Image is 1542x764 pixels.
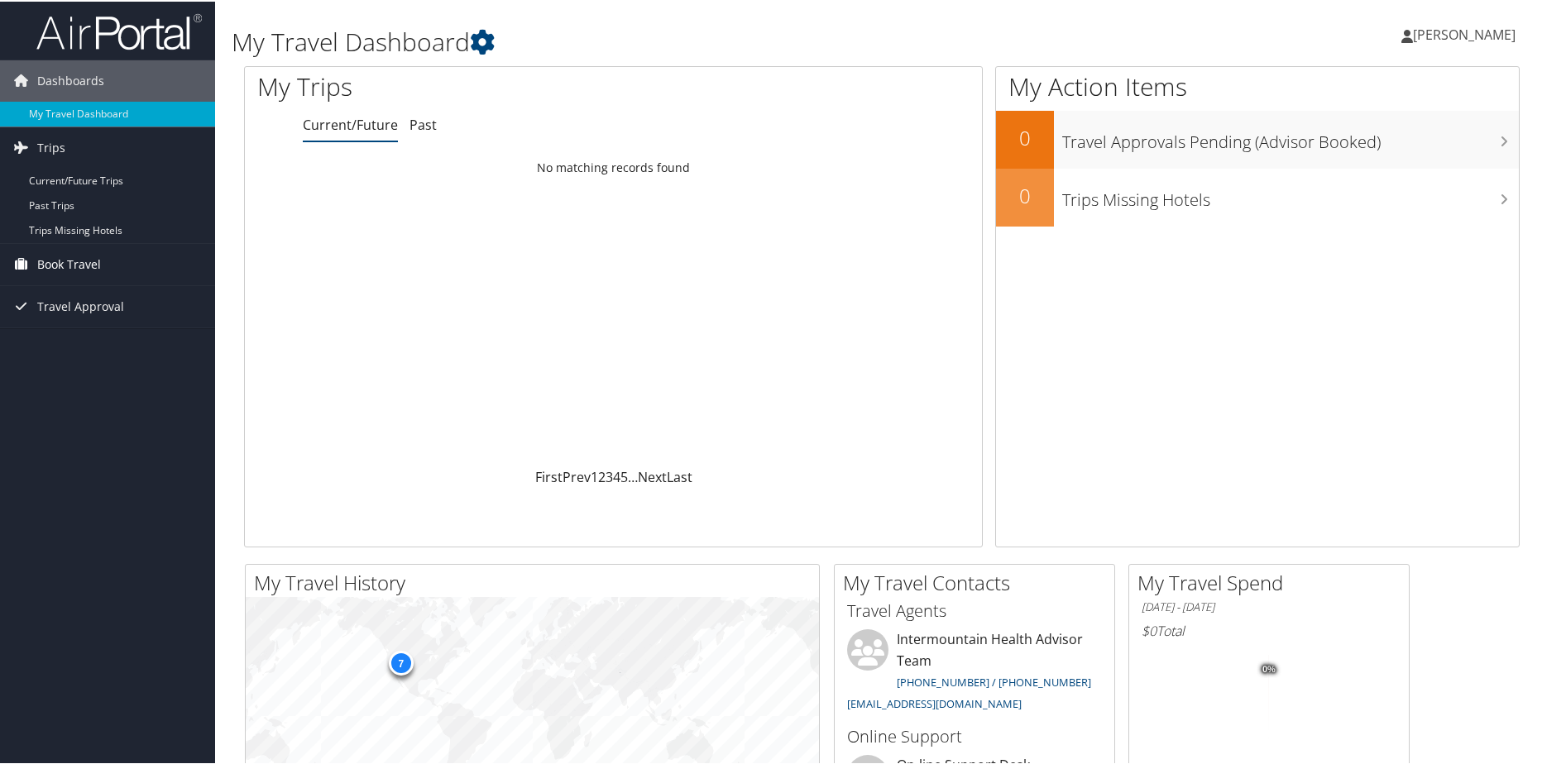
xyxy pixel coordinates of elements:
[598,466,606,485] a: 2
[591,466,598,485] a: 1
[257,68,663,103] h1: My Trips
[245,151,982,181] td: No matching records found
[897,673,1091,688] a: [PHONE_NUMBER] / [PHONE_NUMBER]
[1062,179,1519,210] h3: Trips Missing Hotels
[37,284,124,326] span: Travel Approval
[563,466,591,485] a: Prev
[36,11,202,50] img: airportal-logo.png
[1262,663,1276,673] tspan: 0%
[1413,24,1516,42] span: [PERSON_NAME]
[606,466,613,485] a: 3
[996,167,1519,225] a: 0Trips Missing Hotels
[303,114,398,132] a: Current/Future
[37,126,65,167] span: Trips
[996,109,1519,167] a: 0Travel Approvals Pending (Advisor Booked)
[409,114,437,132] a: Past
[847,598,1102,621] h3: Travel Agents
[1142,620,1156,638] span: $0
[37,59,104,100] span: Dashboards
[254,567,819,595] h2: My Travel History
[1137,567,1409,595] h2: My Travel Spend
[1401,8,1532,58] a: [PERSON_NAME]
[996,122,1054,150] h2: 0
[1062,121,1519,152] h3: Travel Approvals Pending (Advisor Booked)
[620,466,628,485] a: 5
[839,628,1110,716] li: Intermountain Health Advisor Team
[535,466,563,485] a: First
[996,180,1054,208] h2: 0
[1142,598,1396,614] h6: [DATE] - [DATE]
[388,649,413,674] div: 7
[996,68,1519,103] h1: My Action Items
[613,466,620,485] a: 4
[843,567,1114,595] h2: My Travel Contacts
[638,466,667,485] a: Next
[1142,620,1396,638] h6: Total
[37,242,101,284] span: Book Travel
[667,466,692,485] a: Last
[232,23,1099,58] h1: My Travel Dashboard
[847,723,1102,747] h3: Online Support
[628,466,638,485] span: …
[847,695,1022,709] a: [EMAIL_ADDRESS][DOMAIN_NAME]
